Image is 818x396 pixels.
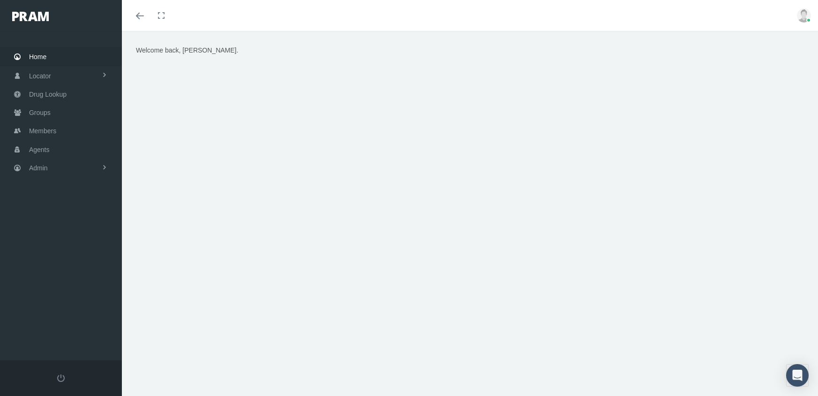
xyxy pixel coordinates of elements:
[12,12,49,21] img: PRAM_20_x_78.png
[29,104,51,122] span: Groups
[29,122,56,140] span: Members
[786,364,809,387] div: Open Intercom Messenger
[29,48,46,66] span: Home
[136,46,238,54] span: Welcome back, [PERSON_NAME].
[29,85,67,103] span: Drug Lookup
[29,159,48,177] span: Admin
[29,141,50,159] span: Agents
[797,8,811,23] img: user-placeholder.jpg
[29,67,51,85] span: Locator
